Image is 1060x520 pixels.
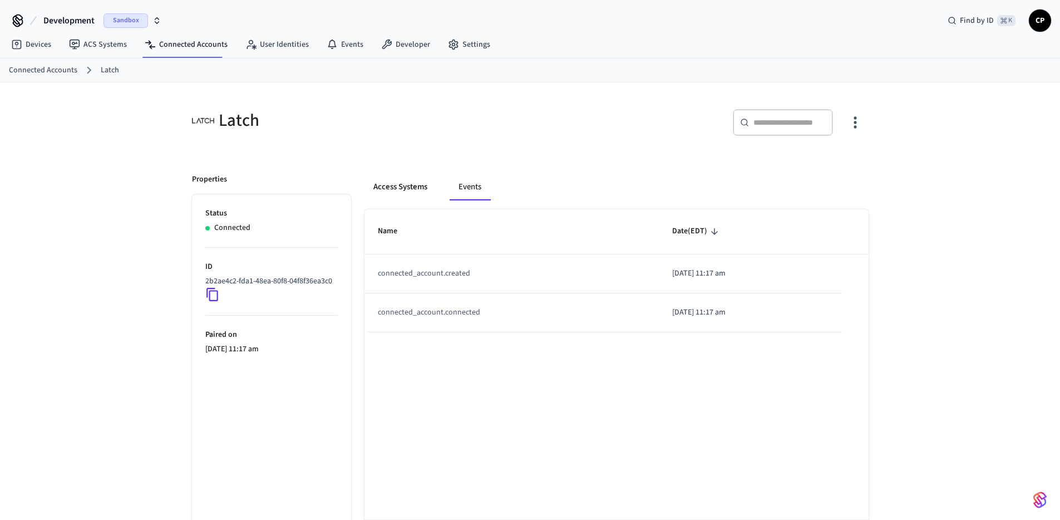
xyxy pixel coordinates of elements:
[672,268,829,279] p: [DATE] 11:17 am
[205,329,338,341] p: Paired on
[101,65,119,76] a: Latch
[1030,11,1050,31] span: CP
[364,209,869,332] table: sticky table
[318,35,372,55] a: Events
[364,293,659,332] td: connected_account.connected
[192,109,214,132] img: Latch Building
[997,15,1015,26] span: ⌘ K
[364,174,436,200] button: Access Systems
[192,109,524,132] div: Latch
[43,14,95,27] span: Development
[364,174,869,200] div: connected account tabs
[450,174,490,200] button: Events
[2,35,60,55] a: Devices
[364,254,659,293] td: connected_account.created
[378,223,412,240] span: Name
[236,35,318,55] a: User Identities
[9,65,77,76] a: Connected Accounts
[205,276,332,287] p: 2b2ae4c2-fda1-48ea-80f8-04f8f36ea3c0
[672,307,829,318] p: [DATE] 11:17 am
[939,11,1024,31] div: Find by ID⌘ K
[672,223,722,240] span: Date(EDT)
[205,344,338,355] p: [DATE] 11:17 am
[103,13,148,28] span: Sandbox
[372,35,439,55] a: Developer
[60,35,136,55] a: ACS Systems
[960,15,994,26] span: Find by ID
[136,35,236,55] a: Connected Accounts
[1029,9,1051,32] button: CP
[1033,491,1047,509] img: SeamLogoGradient.69752ec5.svg
[214,222,250,234] p: Connected
[439,35,499,55] a: Settings
[205,261,338,273] p: ID
[192,174,227,185] p: Properties
[205,208,338,219] p: Status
